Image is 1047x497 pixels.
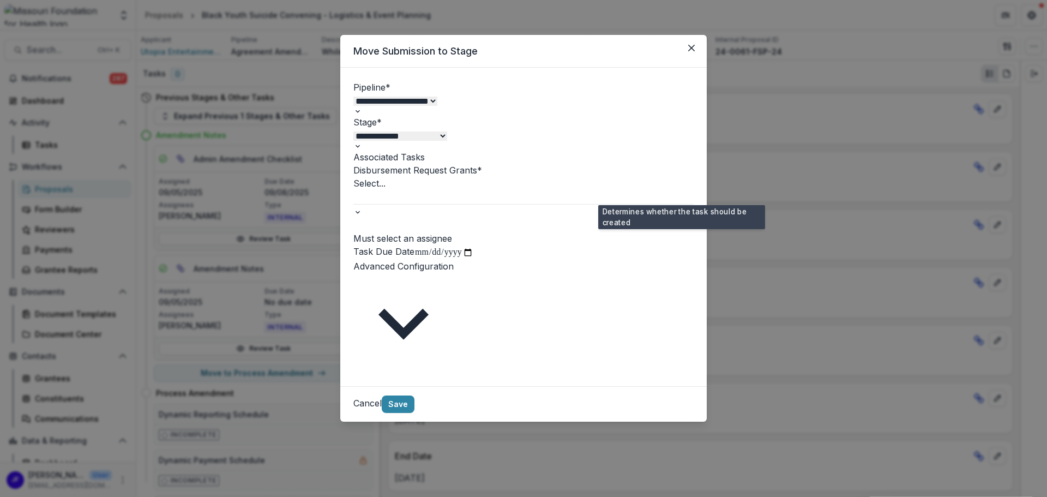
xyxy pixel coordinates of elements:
label: Disbursement Request Grants [353,164,482,177]
label: Pipeline [353,82,390,93]
div: Select... [353,177,694,190]
label: Stage [353,117,382,128]
button: Save [382,396,414,413]
div: Must select an assignee [353,232,694,245]
label: Task Due Date [353,246,414,257]
button: Close [683,39,700,57]
button: Advanced Configuration [353,260,454,373]
span: Advanced Configuration [353,261,454,272]
label: Associated Tasks [353,152,425,163]
header: Move Submission to Stage [340,35,707,68]
button: Cancel [353,397,382,410]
